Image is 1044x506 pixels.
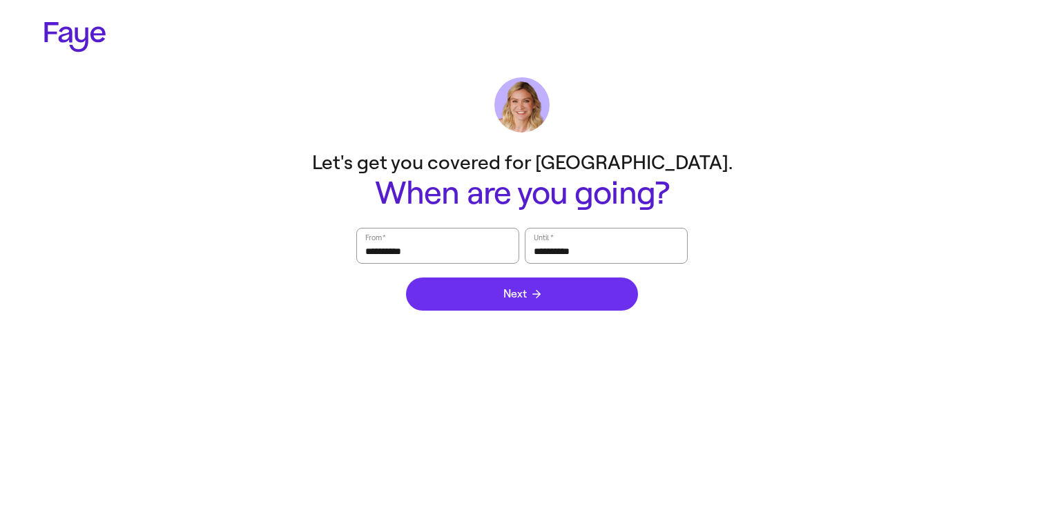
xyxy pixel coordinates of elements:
label: From [364,231,387,244]
label: Until [532,231,554,244]
button: Next [406,278,638,311]
h1: When are you going? [246,176,798,211]
span: Next [503,289,541,300]
p: Let's get you covered for [GEOGRAPHIC_DATA]. [246,149,798,176]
